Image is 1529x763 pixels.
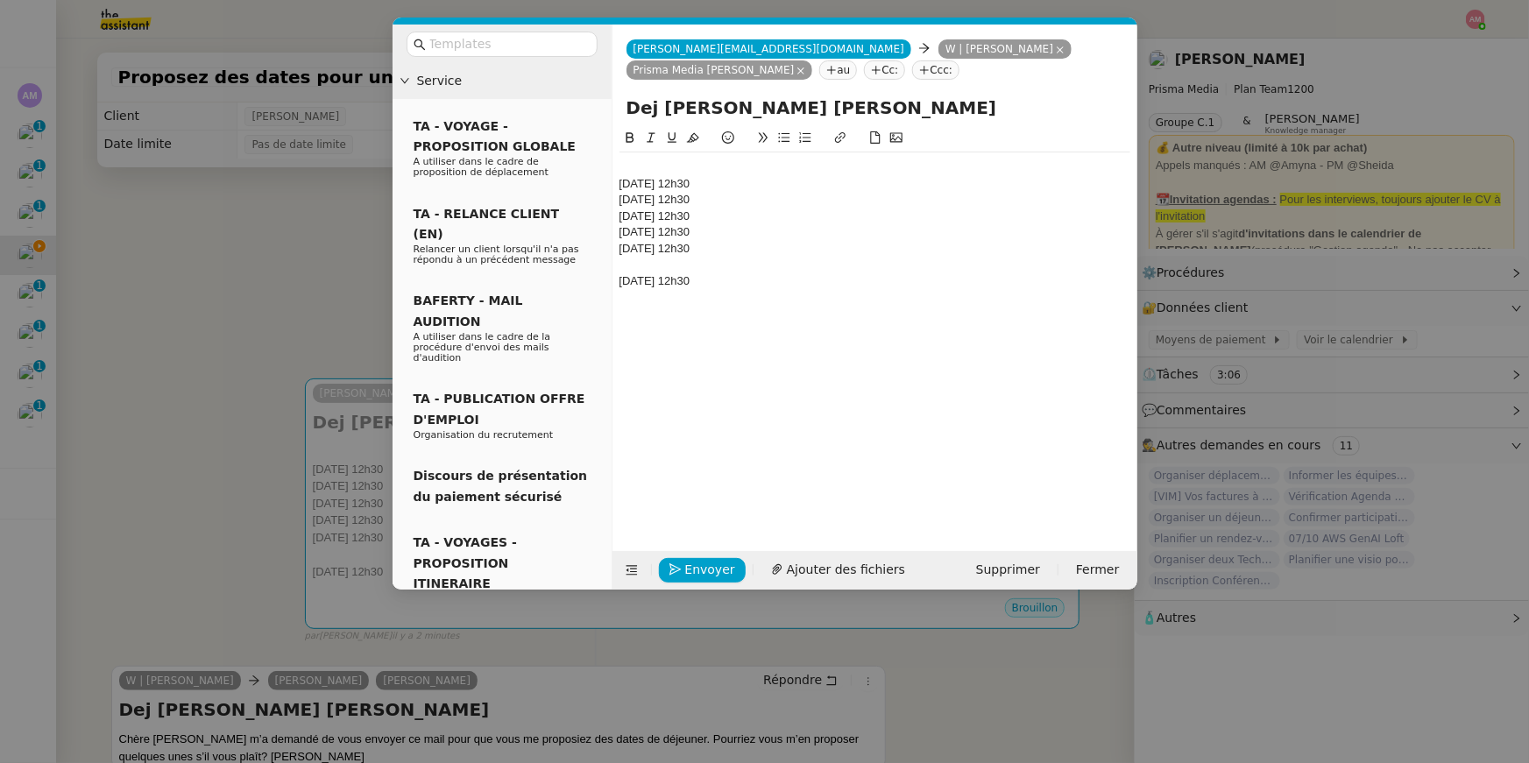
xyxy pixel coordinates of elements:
span: Organisation du recrutement [414,429,554,441]
nz-tag: Ccc: [912,60,959,80]
div: [DATE] 12h30 [619,224,1130,240]
span: Fermer [1076,560,1119,580]
span: A utiliser dans le cadre de proposition de déplacement [414,156,549,178]
button: Fermer [1065,558,1129,583]
span: BAFERTY - MAIL AUDITION [414,293,523,328]
span: Ajouter des fichiers [787,560,905,580]
nz-tag: Prisma Media [PERSON_NAME] [626,60,813,80]
input: Templates [429,34,587,54]
div: [DATE] 12h30 [619,273,1130,289]
div: Service [393,64,612,98]
span: Envoyer [685,560,735,580]
input: Subject [626,95,1123,121]
span: Discours de présentation du paiement sécurisé [414,469,588,503]
div: [DATE] 12h30 [619,241,1130,257]
span: TA - VOYAGE - PROPOSITION GLOBALE [414,119,576,153]
span: Service [417,71,605,91]
div: [DATE] 12h30 [619,176,1130,192]
button: Supprimer [966,558,1051,583]
span: TA - PUBLICATION OFFRE D'EMPLOI [414,392,585,426]
button: Ajouter des fichiers [761,558,916,583]
nz-tag: Cc: [864,60,905,80]
span: Relancer un client lorsqu'il n'a pas répondu à un précédent message [414,244,579,265]
span: [PERSON_NAME][EMAIL_ADDRESS][DOMAIN_NAME] [634,43,905,55]
span: A utiliser dans le cadre de la procédure d'envoi des mails d'audition [414,331,551,364]
nz-tag: W | [PERSON_NAME] [938,39,1072,59]
nz-tag: au [819,60,857,80]
span: Supprimer [976,560,1040,580]
div: [DATE] 12h30 [619,208,1130,224]
button: Envoyer [659,558,746,583]
div: [DATE] 12h30 [619,192,1130,208]
span: TA - RELANCE CLIENT (EN) [414,207,560,241]
span: TA - VOYAGES - PROPOSITION ITINERAIRE [414,535,517,590]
